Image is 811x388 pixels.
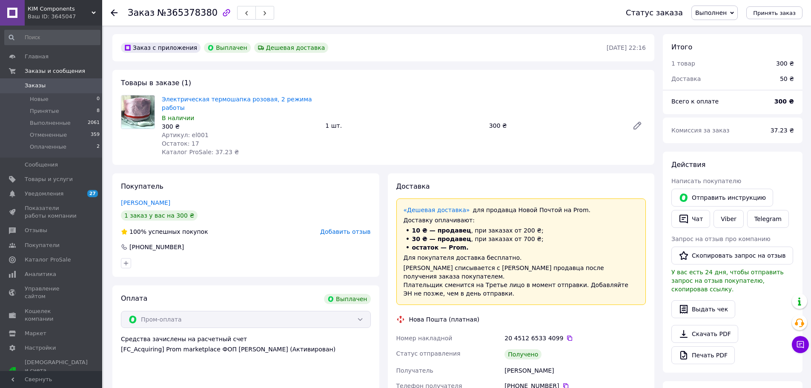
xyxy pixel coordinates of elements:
[671,127,730,134] span: Комиссия за заказ
[25,285,79,300] span: Управление сайтом
[162,149,239,155] span: Каталог ProSale: 37.23 ₴
[121,345,371,354] div: [FC_Acquiring] Prom marketplace ФОП [PERSON_NAME] (Активирован)
[121,210,198,221] div: 1 заказ у вас на 300 ₴
[774,98,794,105] b: 300 ₴
[407,315,481,324] div: Нова Пошта (платная)
[162,140,199,147] span: Остаток: 17
[671,98,719,105] span: Всего к оплате
[671,300,735,318] button: Выдать чек
[503,363,648,378] div: [PERSON_NAME]
[671,325,738,343] a: Скачать PDF
[25,67,85,75] span: Заказы и сообщения
[746,6,802,19] button: Принять заказ
[714,210,743,228] a: Viber
[28,13,102,20] div: Ваш ID: 3645047
[404,206,639,214] div: для продавца Новой Почтой на Prom.
[91,131,100,139] span: 359
[157,8,218,18] span: №365378380
[626,9,683,17] div: Статус заказа
[88,119,100,127] span: 2061
[30,107,59,115] span: Принятые
[695,9,727,16] span: Выполнен
[404,264,639,298] div: [PERSON_NAME] списывается с [PERSON_NAME] продавца после получения заказа покупателем. Плательщик...
[129,228,146,235] span: 100%
[607,44,646,51] time: [DATE] 22:16
[747,210,789,228] a: Telegram
[753,10,796,16] span: Принять заказ
[254,43,329,53] div: Дешевая доставка
[25,308,79,323] span: Кошелек компании
[25,256,71,264] span: Каталог ProSale
[28,5,92,13] span: КІМ Components
[25,330,46,337] span: Маркет
[25,82,46,89] span: Заказы
[25,175,73,183] span: Товары и услуги
[30,95,49,103] span: Новые
[121,227,208,236] div: успешных покупок
[25,204,79,220] span: Показатели работы компании
[121,79,191,87] span: Товары в заказе (1)
[486,120,625,132] div: 300 ₴
[25,161,58,169] span: Сообщения
[162,122,318,131] div: 300 ₴
[121,294,147,302] span: Оплата
[671,75,701,82] span: Доставка
[121,43,201,53] div: Заказ с приложения
[671,210,710,228] button: Чат
[504,334,646,342] div: 20 4512 6533 4099
[404,253,639,262] div: Для покупателя доставка бесплатно.
[121,182,163,190] span: Покупатель
[504,349,542,359] div: Получено
[404,235,639,243] li: , при заказах от 700 ₴;
[121,95,154,129] img: Электрическая термошапка розовая, 2 режима работы
[128,8,155,18] span: Заказ
[121,199,170,206] a: [PERSON_NAME]
[671,247,793,264] button: Скопировать запрос на отзыв
[4,30,100,45] input: Поиск
[792,336,809,353] button: Чат с покупателем
[404,207,470,213] a: «Дешевая доставка»
[775,69,799,88] div: 50 ₴
[671,60,695,67] span: 1 товар
[25,227,47,234] span: Отзывы
[396,367,433,374] span: Получатель
[404,216,639,224] div: Доставку оплачивают:
[322,120,485,132] div: 1 шт.
[30,119,71,127] span: Выполненные
[412,244,469,251] span: остаток — Prom.
[129,243,185,251] div: [PHONE_NUMBER]
[25,241,60,249] span: Покупатели
[396,350,461,357] span: Статус отправления
[404,226,639,235] li: , при заказах от 200 ₴;
[412,236,471,242] span: 30 ₴ — продавец
[162,132,209,138] span: Артикул: еl001
[97,95,100,103] span: 0
[629,117,646,134] a: Редактировать
[97,107,100,115] span: 8
[671,161,705,169] span: Действия
[776,59,794,68] div: 300 ₴
[121,335,371,354] div: Средства зачислены на расчетный счет
[87,190,98,197] span: 27
[412,227,471,234] span: 10 ₴ — продавец
[671,189,773,207] button: Отправить инструкцию
[25,190,63,198] span: Уведомления
[320,228,370,235] span: Добавить отзыв
[25,344,56,352] span: Настройки
[396,182,430,190] span: Доставка
[671,346,735,364] a: Печать PDF
[671,178,741,184] span: Написать покупателю
[162,96,312,111] a: Электрическая термошапка розовая, 2 режима работы
[25,270,56,278] span: Аналитика
[111,9,117,17] div: Вернуться назад
[396,335,453,342] span: Номер накладной
[771,127,794,134] span: 37.23 ₴
[25,53,49,60] span: Главная
[671,236,771,242] span: Запрос на отзыв про компанию
[162,115,194,121] span: В наличии
[671,43,692,51] span: Итого
[671,269,784,293] span: У вас есть 24 дня, чтобы отправить запрос на отзыв покупателю, скопировав ссылку.
[30,143,66,151] span: Оплаченные
[204,43,250,53] div: Выплачен
[25,359,88,382] span: [DEMOGRAPHIC_DATA] и счета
